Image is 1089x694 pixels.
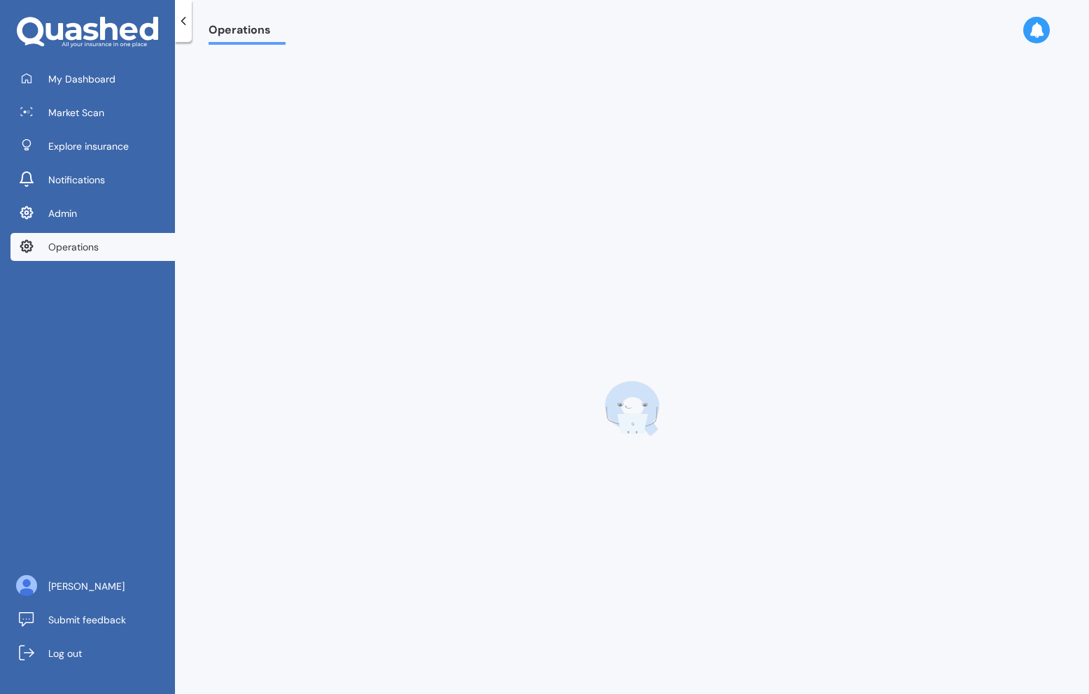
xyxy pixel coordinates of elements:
img: q-laptop.bc25ffb5ccee3f42f31d.webp [604,381,660,437]
a: Submit feedback [10,606,175,634]
a: Admin [10,199,175,227]
a: Explore insurance [10,132,175,160]
span: [PERSON_NAME] [48,579,125,593]
a: Operations [10,233,175,261]
a: Log out [10,639,175,667]
span: Notifications [48,173,105,187]
span: Log out [48,646,82,660]
span: Market Scan [48,106,104,120]
a: [PERSON_NAME] [10,572,175,600]
a: My Dashboard [10,65,175,93]
span: Operations [209,23,286,42]
img: ALV-UjU6YHOUIM1AGx_4vxbOkaOq-1eqc8a3URkVIJkc_iWYmQ98kTe7fc9QMVOBV43MoXmOPfWPN7JjnmUwLuIGKVePaQgPQ... [16,575,37,596]
span: Submit feedback [48,613,126,627]
span: My Dashboard [48,72,115,86]
span: Admin [48,206,77,220]
a: Market Scan [10,99,175,127]
a: Notifications [10,166,175,194]
span: Explore insurance [48,139,129,153]
span: Operations [48,240,99,254]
